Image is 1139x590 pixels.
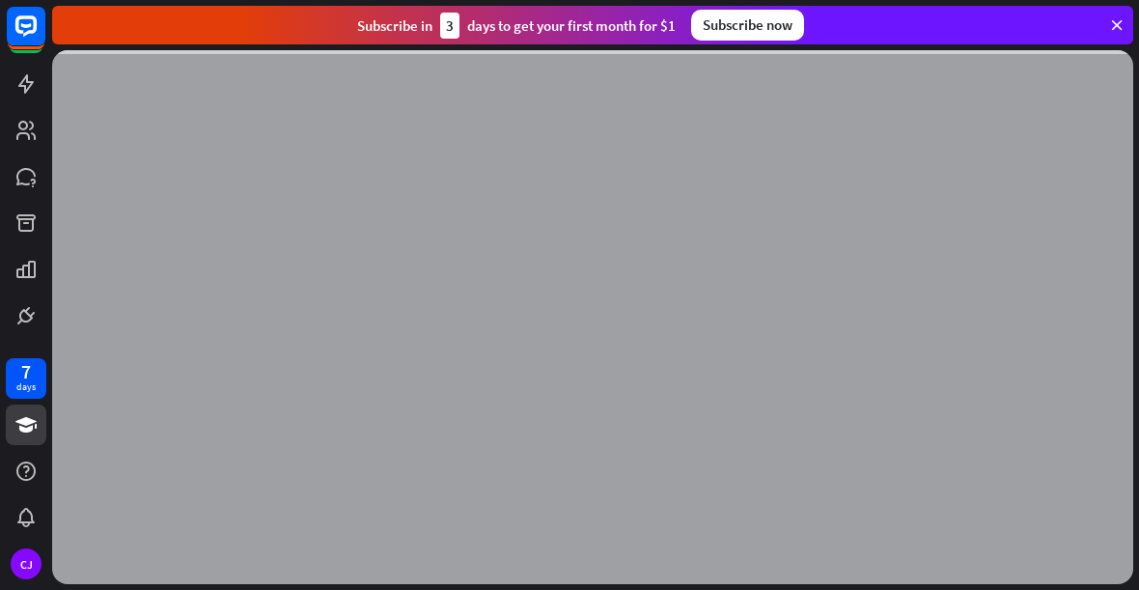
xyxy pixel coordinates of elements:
div: Subscribe now [691,10,804,41]
a: 7 days [6,358,46,399]
div: 3 [440,13,459,39]
div: Subscribe in days to get your first month for $1 [357,13,676,39]
div: days [16,380,36,394]
div: 7 [21,363,31,380]
div: CJ [11,548,42,579]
